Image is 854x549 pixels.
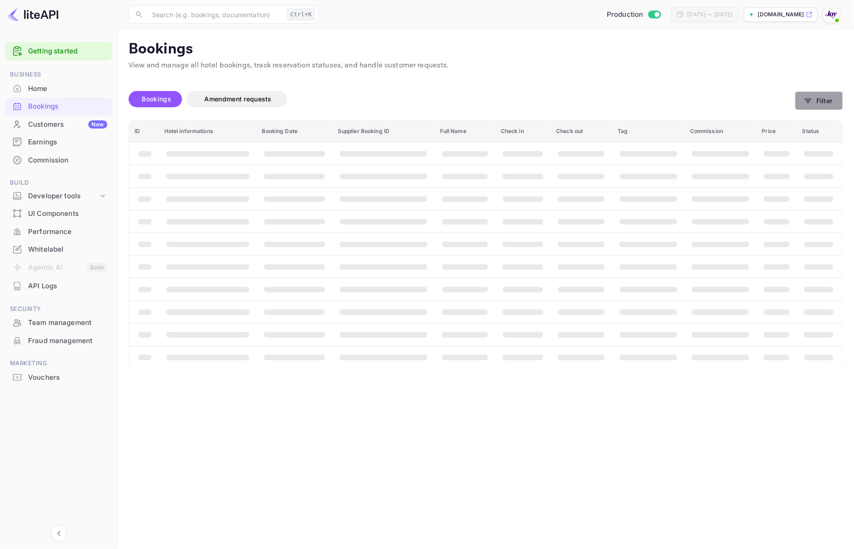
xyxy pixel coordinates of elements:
[28,244,107,255] div: Whitelabel
[28,372,107,383] div: Vouchers
[5,369,112,386] a: Vouchers
[5,134,112,150] a: Earnings
[5,223,112,241] div: Performance
[5,358,112,368] span: Marketing
[28,46,107,57] a: Getting started
[257,120,332,143] th: Booking Date
[5,70,112,80] span: Business
[5,80,112,97] a: Home
[757,120,797,143] th: Price
[5,205,112,223] div: UI Components
[5,314,112,332] div: Team management
[5,116,112,134] div: CustomersNew
[129,91,795,107] div: account-settings tabs
[5,223,112,240] a: Performance
[5,277,112,294] a: API Logs
[28,336,107,346] div: Fraud management
[28,137,107,148] div: Earnings
[28,101,107,112] div: Bookings
[495,120,551,143] th: Check in
[5,80,112,98] div: Home
[603,10,664,20] div: Switch to Sandbox mode
[5,152,112,168] a: Commission
[28,119,107,130] div: Customers
[5,332,112,350] div: Fraud management
[607,10,643,20] span: Production
[51,525,67,542] button: Collapse navigation
[28,281,107,291] div: API Logs
[5,241,112,258] div: Whitelabel
[5,241,112,258] a: Whitelabel
[687,10,733,19] div: [DATE] — [DATE]
[612,120,685,143] th: Tag
[129,60,843,71] p: View and manage all hotel bookings, track reservation statuses, and handle customer requests.
[5,205,112,222] a: UI Components
[129,120,159,143] th: ID
[147,5,283,24] input: Search (e.g. bookings, documentation)
[5,134,112,151] div: Earnings
[142,95,171,103] span: Bookings
[551,120,612,143] th: Check out
[129,120,843,368] table: booking table
[824,7,839,22] img: With Joy
[797,120,843,143] th: Status
[5,304,112,314] span: Security
[5,152,112,169] div: Commission
[685,120,757,143] th: Commission
[28,191,98,201] div: Developer tools
[287,9,315,20] div: Ctrl+K
[5,178,112,188] span: Build
[28,227,107,237] div: Performance
[28,209,107,219] div: UI Components
[435,120,495,143] th: Full Name
[5,188,112,204] div: Developer tools
[159,120,257,143] th: Hotel informations
[5,332,112,349] a: Fraud management
[205,95,272,103] span: Amendment requests
[5,98,112,115] a: Bookings
[5,277,112,295] div: API Logs
[129,40,843,58] p: Bookings
[5,116,112,133] a: CustomersNew
[5,42,112,61] div: Getting started
[758,10,804,19] p: [DOMAIN_NAME]
[332,120,435,143] th: Supplier Booking ID
[88,120,107,129] div: New
[28,84,107,94] div: Home
[28,155,107,166] div: Commission
[795,91,843,110] button: Filter
[5,314,112,331] a: Team management
[7,7,58,22] img: LiteAPI logo
[5,369,112,387] div: Vouchers
[28,318,107,328] div: Team management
